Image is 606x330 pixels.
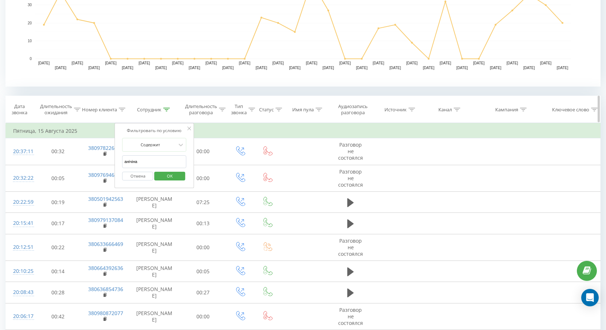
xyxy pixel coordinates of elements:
a: 380633666469 [88,240,123,247]
td: 00:32 [35,138,81,165]
button: OK [154,172,185,181]
td: 00:00 [180,165,226,192]
text: [DATE] [255,66,267,70]
td: 00:27 [180,282,226,303]
span: Разговор не состоялся [338,168,363,188]
a: 380978226658 [88,144,123,151]
td: 00:22 [35,234,81,261]
div: Статус [259,107,274,113]
a: 380501942563 [88,195,123,202]
td: 00:05 [180,261,226,282]
div: 20:06:17 [13,309,28,323]
text: [DATE] [206,61,217,65]
div: Фильтровать по условию [122,127,187,134]
div: 20:12:51 [13,240,28,254]
text: [DATE] [406,61,418,65]
input: Введите значение [122,155,187,168]
div: Длительность разговора [185,103,217,116]
td: [PERSON_NAME] [129,303,180,330]
td: [PERSON_NAME] [129,282,180,303]
text: [DATE] [189,66,200,70]
span: Разговор не состоялся [338,141,363,161]
div: 20:15:41 [13,216,28,230]
text: [DATE] [88,66,100,70]
a: 380636854736 [88,286,123,293]
text: [DATE] [122,66,133,70]
div: Тип звонка [231,103,247,116]
text: 10 [28,39,32,43]
text: [DATE] [172,61,184,65]
div: 20:32:22 [13,171,28,185]
td: [PERSON_NAME] [129,234,180,261]
text: [DATE] [339,61,351,65]
td: 00:17 [35,213,81,234]
button: Отмена [122,172,153,181]
text: 30 [28,3,32,7]
span: Разговор не состоялся [338,237,363,257]
text: [DATE] [373,61,384,65]
text: 0 [30,57,32,61]
text: [DATE] [557,66,568,70]
td: 00:13 [180,213,226,234]
text: [DATE] [439,61,451,65]
a: 380979137084 [88,216,123,223]
td: 07:25 [180,192,226,213]
text: 20 [28,21,32,25]
text: [DATE] [473,61,485,65]
text: [DATE] [490,66,501,70]
text: [DATE] [306,61,317,65]
td: 00:00 [180,138,226,165]
div: Сотрудник [137,107,161,113]
td: [PERSON_NAME] [129,192,180,213]
text: [DATE] [105,61,117,65]
td: [PERSON_NAME] [129,213,180,234]
td: 00:42 [35,303,81,330]
div: 20:10:25 [13,264,28,278]
td: [PERSON_NAME] [129,261,180,282]
text: [DATE] [222,66,234,70]
div: Дата звонка [6,103,33,116]
td: 00:14 [35,261,81,282]
div: 20:08:43 [13,285,28,299]
text: [DATE] [155,66,167,70]
a: 380664392636 [88,265,123,271]
td: 00:00 [180,234,226,261]
div: Ключевое слово [552,107,589,113]
td: 00:05 [35,165,81,192]
div: Канал [438,107,452,113]
td: Пятница, 15 Августа 2025 [6,124,601,138]
div: Open Intercom Messenger [581,289,599,306]
div: Номер клиента [82,107,117,113]
td: 00:19 [35,192,81,213]
div: 20:37:11 [13,144,28,159]
text: [DATE] [456,66,468,70]
div: Кампания [495,107,518,113]
text: [DATE] [356,66,368,70]
span: OK [160,170,180,182]
div: 20:22:59 [13,195,28,209]
text: [DATE] [272,61,284,65]
text: [DATE] [322,66,334,70]
text: [DATE] [289,66,301,70]
text: [DATE] [540,61,552,65]
text: [DATE] [239,61,251,65]
td: 00:28 [35,282,81,303]
a: 380976946324 [88,171,123,178]
text: [DATE] [38,61,50,65]
a: 380980872077 [88,310,123,317]
text: [DATE] [523,66,535,70]
div: Источник [384,107,407,113]
div: Аудиозапись разговора [335,103,371,116]
span: Разговор не состоялся [338,306,363,326]
text: [DATE] [507,61,518,65]
text: [DATE] [138,61,150,65]
text: [DATE] [55,66,67,70]
div: Имя пула [292,107,314,113]
text: [DATE] [423,66,435,70]
td: 00:00 [180,303,226,330]
text: [DATE] [390,66,401,70]
text: [DATE] [72,61,83,65]
div: Длительность ожидания [40,103,72,116]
